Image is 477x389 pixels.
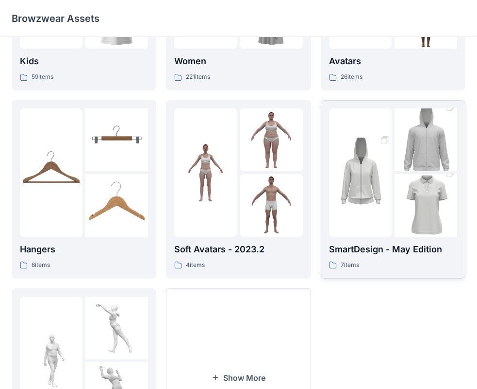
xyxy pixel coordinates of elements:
[174,141,237,204] img: folder 1
[85,174,148,237] img: folder 3
[32,260,50,270] p: 6 items
[240,174,302,237] img: folder 3
[329,125,392,220] img: folder 1
[329,243,457,256] p: SmartDesign - May Edition
[166,100,311,279] a: folder 1folder 2folder 3Soft Avatars - 2023.24items
[12,100,156,279] a: folder 1folder 2folder 3Hangers6items
[20,54,148,68] p: Kids
[85,108,148,171] img: folder 2
[395,159,457,253] img: folder 3
[85,297,148,359] img: folder 2
[174,243,302,256] p: Soft Avatars - 2023.2
[186,260,205,270] p: 4 items
[395,93,457,187] img: folder 2
[321,100,465,279] a: folder 1folder 2folder 3SmartDesign - May Edition7items
[20,243,148,256] p: Hangers
[20,141,82,204] img: folder 1
[341,260,359,270] p: 7 items
[186,72,210,82] p: 221 items
[341,72,362,82] p: 26 items
[12,12,99,25] p: Browzwear Assets
[240,108,302,171] img: folder 2
[174,54,302,68] p: Women
[32,72,53,82] p: 59 items
[329,54,457,68] p: Avatars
